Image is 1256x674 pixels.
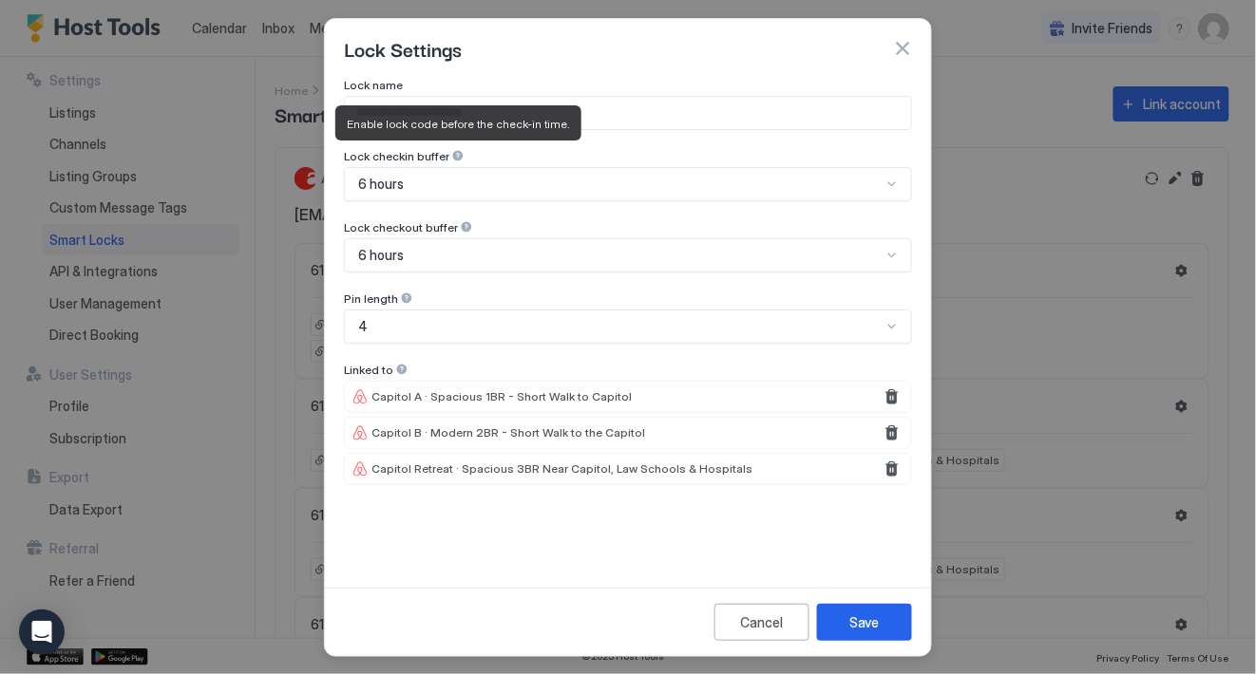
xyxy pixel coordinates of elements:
[849,612,880,632] div: Save
[344,78,403,92] span: Lock name
[741,612,784,632] div: Cancel
[19,609,65,655] div: Open Intercom Messenger
[344,220,458,234] span: Lock checkout buffer
[344,363,393,377] span: Linked to
[881,458,904,480] button: Remove
[371,389,632,403] span: Capitol A · Spacious 1BR - Short Walk to Capitol
[344,149,449,163] span: Lock checkin buffer
[347,117,570,131] span: Enable lock code before the check-in time.
[881,385,904,408] button: Remove
[371,425,645,440] span: Capitol B · Modern 2BR - Short Walk to the Capitol
[358,247,404,264] span: 6 hours
[358,176,404,193] span: 6 hours
[371,461,752,476] span: Capitol Retreat · Spacious 3BR Near Capitol, Law Schools & Hospitals
[344,291,398,306] span: Pin length
[881,421,904,444] button: Remove
[345,97,911,129] input: Input Field
[344,34,462,63] span: Lock Settings
[714,604,809,641] button: Cancel
[817,604,912,641] button: Save
[358,318,368,335] span: 4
